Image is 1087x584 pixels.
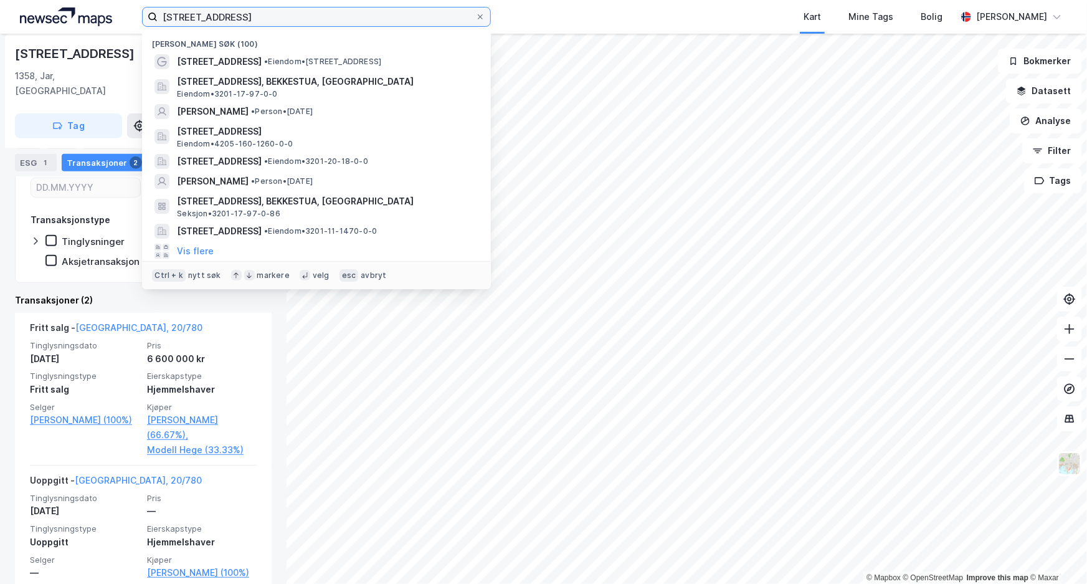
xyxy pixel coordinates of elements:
div: Transaksjonstype [31,213,110,227]
div: nytt søk [188,270,221,280]
a: Mapbox [866,573,901,582]
div: ESG [15,154,57,171]
img: logo.a4113a55bc3d86da70a041830d287a7e.svg [20,7,112,26]
div: [PERSON_NAME] [976,9,1047,24]
button: Analyse [1010,108,1082,133]
div: esc [339,269,359,282]
span: • [264,226,268,236]
div: Fritt salg [30,382,140,397]
span: Tinglysningstype [30,371,140,381]
span: Pris [147,340,257,351]
span: Eierskapstype [147,524,257,534]
span: Tinglysningstype [30,524,140,534]
div: [STREET_ADDRESS] [15,44,137,64]
img: Z [1058,452,1081,476]
div: Uoppgitt - [30,473,202,493]
div: Hjemmelshaver [147,535,257,550]
span: • [251,176,255,186]
span: Selger [30,555,140,565]
span: Kjøper [147,555,257,565]
div: Ctrl + k [152,269,186,282]
div: [PERSON_NAME] søk (100) [142,29,491,52]
span: Tinglysningsdato [30,493,140,504]
div: Transaksjoner (2) [15,293,272,308]
span: • [264,156,268,166]
span: [PERSON_NAME] [177,174,249,189]
button: Tag [15,113,122,138]
span: Eiendom • 3201-17-97-0-0 [177,89,277,99]
div: Mine Tags [848,9,893,24]
a: OpenStreetMap [903,573,964,582]
span: Person • [DATE] [251,107,313,117]
a: Modell Hege (33.33%) [147,443,257,457]
span: [STREET_ADDRESS], BEKKESTUA, [GEOGRAPHIC_DATA] [177,194,476,209]
div: 1 [39,156,52,169]
div: Uoppgitt [30,535,140,550]
a: [PERSON_NAME] (100%) [30,413,140,428]
button: Tags [1024,168,1082,193]
div: Kart [804,9,821,24]
a: Improve this map [967,573,1028,582]
span: [STREET_ADDRESS] [177,154,262,169]
span: Eierskapstype [147,371,257,381]
span: [PERSON_NAME] [177,104,249,119]
div: markere [257,270,290,280]
div: velg [313,270,330,280]
div: — [30,565,140,580]
span: • [264,57,268,66]
div: [DATE] [30,352,140,366]
span: [STREET_ADDRESS], BEKKESTUA, [GEOGRAPHIC_DATA] [177,74,476,89]
span: Eiendom • 4205-160-1260-0-0 [177,139,293,149]
input: Søk på adresse, matrikkel, gårdeiere, leietakere eller personer [158,7,475,26]
button: Filter [1022,138,1082,163]
button: Bokmerker [998,49,1082,74]
div: Tinglysninger [62,236,125,247]
button: Vis flere [177,244,214,259]
div: Kontrollprogram for chat [1025,524,1087,584]
span: Tinglysningsdato [30,340,140,351]
span: Kjøper [147,402,257,413]
a: [PERSON_NAME] (66.67%), [147,413,257,443]
span: [STREET_ADDRESS] [177,54,262,69]
input: DD.MM.YYYY [31,178,140,197]
div: Fritt salg - [30,320,202,340]
div: Hjemmelshaver [147,382,257,397]
span: Eiendom • [STREET_ADDRESS] [264,57,381,67]
span: [STREET_ADDRESS] [177,124,476,139]
a: [PERSON_NAME] (100%) [147,565,257,580]
button: Datasett [1006,79,1082,103]
span: Seksjon • 3201-17-97-0-86 [177,209,280,219]
span: Selger [30,402,140,413]
span: [STREET_ADDRESS] [177,224,262,239]
a: [GEOGRAPHIC_DATA], 20/780 [75,475,202,486]
iframe: Chat Widget [1025,524,1087,584]
span: • [251,107,255,116]
div: avbryt [361,270,386,280]
div: Transaksjoner [62,154,147,171]
span: Pris [147,493,257,504]
div: [DATE] [30,504,140,519]
div: Bolig [921,9,942,24]
div: 2 [130,156,142,169]
span: Eiendom • 3201-20-18-0-0 [264,156,368,166]
div: — [147,504,257,519]
span: Person • [DATE] [251,176,313,186]
span: Eiendom • 3201-11-1470-0-0 [264,226,377,236]
div: 1358, Jar, [GEOGRAPHIC_DATA] [15,69,145,98]
div: 6 600 000 kr [147,352,257,366]
a: [GEOGRAPHIC_DATA], 20/780 [75,322,202,333]
div: Aksjetransaksjon [62,256,140,267]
